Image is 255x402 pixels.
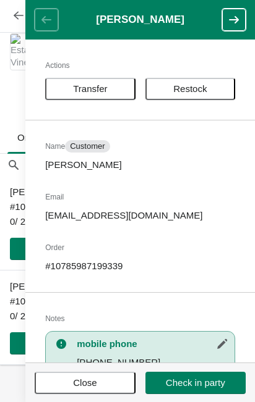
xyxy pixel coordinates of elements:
[45,260,235,272] p: # 10785987199339
[73,378,97,388] span: Close
[10,201,87,212] span: # 10785987199339
[11,34,46,70] img: Estate Vineyard Wine Tasting Experience
[10,216,98,227] span: 0 / 2 Checked in | $140
[73,84,107,94] span: Transfer
[58,14,222,26] h1: [PERSON_NAME]
[45,140,235,153] h2: Name
[45,59,235,72] h2: Actions
[10,311,98,321] span: 0 / 2 Checked in | $140
[145,372,246,394] button: Check in party
[7,127,56,149] span: Orders
[45,78,135,100] button: Transfer
[45,241,235,254] h2: Order
[45,159,235,171] p: [PERSON_NAME]
[10,332,245,354] button: Check in party
[77,338,228,350] h3: mobile phone
[6,5,78,27] button: Schedule
[45,312,235,325] h2: Notes
[45,191,235,203] h2: Email
[166,378,225,388] span: Check in party
[77,356,228,369] p: [PHONE_NUMBER]
[25,154,255,176] input: Search by customer
[70,141,105,151] span: Customer
[145,78,235,100] button: Restock
[10,238,245,260] button: Check in party
[10,296,87,306] span: # 10802382831979
[45,209,235,222] p: [EMAIL_ADDRESS][DOMAIN_NAME]
[173,84,207,94] span: Restock
[35,372,135,394] button: Close
[10,186,86,197] span: [PERSON_NAME]
[10,281,86,291] span: [PERSON_NAME]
